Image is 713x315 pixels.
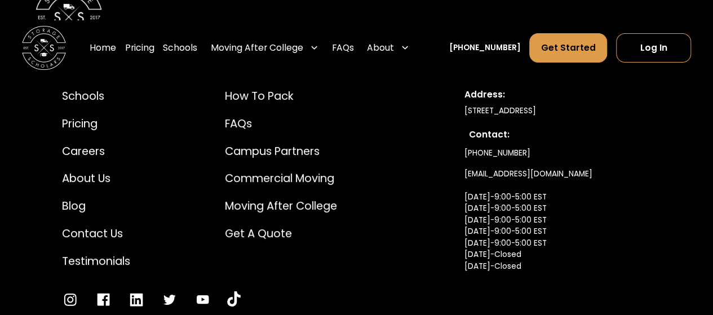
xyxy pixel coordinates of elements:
[468,128,646,141] div: Contact:
[206,33,323,64] div: Moving After College
[464,144,530,164] a: [PHONE_NUMBER]
[332,33,354,64] a: FAQs
[62,198,130,214] a: Blog
[225,116,337,132] a: FAQs
[225,88,337,104] a: How to Pack
[227,291,240,308] a: Go to YouTube
[163,33,197,64] a: Schools
[225,170,337,187] a: Commercial Moving
[90,33,116,64] a: Home
[161,291,178,308] a: Go to Twitter
[464,105,650,117] div: [STREET_ADDRESS]
[125,33,154,64] a: Pricing
[449,42,521,54] a: [PHONE_NUMBER]
[194,291,211,308] a: Go to YouTube
[62,88,130,104] a: Schools
[22,26,66,70] a: home
[362,33,414,64] div: About
[225,198,337,214] a: Moving After College
[225,143,337,159] a: Campus Partners
[22,26,66,70] img: Storage Scholars main logo
[62,143,130,159] a: Careers
[62,225,130,242] a: Contact Us
[62,291,78,308] a: Go to Instagram
[616,33,691,63] a: Log In
[95,291,112,308] a: Go to Facebook
[128,291,144,308] a: Go to LinkedIn
[62,253,130,269] a: Testimonials
[62,170,130,187] a: About Us
[367,41,394,54] div: About
[464,164,592,300] a: [EMAIL_ADDRESS][DOMAIN_NAME][DATE]-9:00-5:00 EST[DATE]-9:00-5:00 EST[DATE]-9:00-5:00 EST[DATE]-9:...
[62,116,130,132] a: Pricing
[225,225,337,242] a: Get a Quote
[211,41,303,54] div: Moving After College
[464,88,650,101] div: Address:
[529,33,607,63] a: Get Started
